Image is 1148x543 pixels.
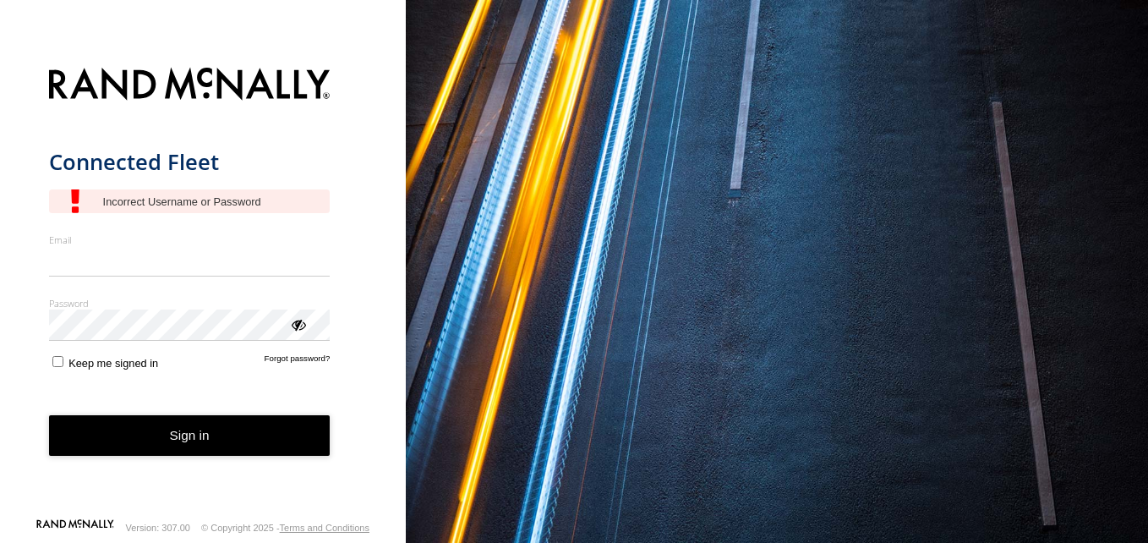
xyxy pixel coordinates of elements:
span: Keep me signed in [68,357,158,370]
label: Password [49,297,331,310]
div: Version: 307.00 [126,523,190,533]
a: Forgot password? [265,354,331,370]
img: Rand McNally [49,64,331,107]
a: Visit our Website [36,519,114,536]
div: © Copyright 2025 - [201,523,369,533]
input: Keep me signed in [52,356,63,367]
a: Terms and Conditions [280,523,369,533]
div: ViewPassword [289,315,306,332]
form: main [49,58,358,518]
label: Email [49,233,331,246]
h1: Connected Fleet [49,148,331,176]
button: Sign in [49,415,331,457]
